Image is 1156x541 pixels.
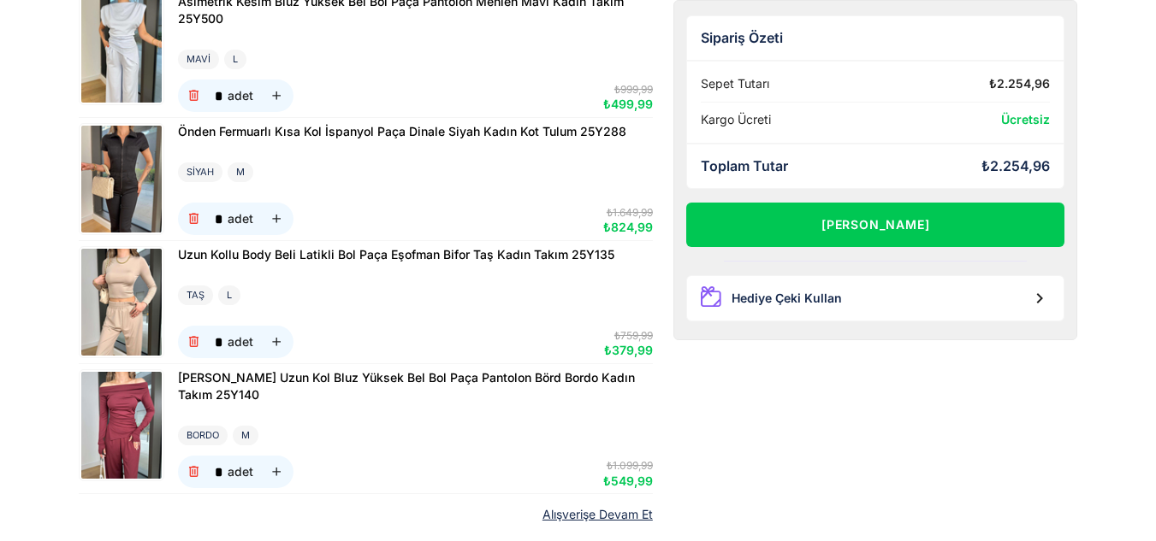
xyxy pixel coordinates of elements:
img: Önden Fermuarlı Kısa Kol İspanyol Paça Dinale Siyah Kadın Kot Tulum 25Y288 [81,126,162,232]
input: adet [210,79,228,112]
a: [PERSON_NAME] Uzun Kol Bluz Yüksek Bel Bol Paça Pantolon Börd Bordo Kadın Takım 25Y140 [178,369,646,405]
span: ₺499,99 [603,97,653,111]
span: ₺824,99 [603,220,653,234]
span: [PERSON_NAME] Uzun Kol Bluz Yüksek Bel Bol Paça Pantolon Börd Bordo Kadın Takım 25Y140 [178,370,635,402]
div: TAŞ [178,285,213,305]
div: adet [228,466,253,478]
input: adet [210,326,228,358]
div: MAVİ [178,50,219,69]
div: adet [228,336,253,348]
button: [PERSON_NAME] [686,203,1065,247]
a: Alışverişe Devam Et [542,508,653,522]
div: M [228,162,253,182]
div: adet [228,90,253,102]
span: Uzun Kollu Body Beli Latikli Bol Paça Eşofman Bifor Taş Kadın Takım 25Y135 [178,247,614,262]
a: Önden Fermuarlı Kısa Kol İspanyol Paça Dinale Siyah Kadın Kot Tulum 25Y288 [178,123,626,142]
a: Uzun Kollu Body Beli Latikli Bol Paça Eşofman Bifor Taş Kadın Takım 25Y135 [178,246,614,265]
div: L [224,50,246,69]
div: ₺2.254,96 [981,158,1050,174]
div: Sepet Tutarı [701,77,769,91]
div: ₺2.254,96 [989,77,1050,91]
div: SİYAH [178,162,222,182]
span: ₺999,99 [614,83,653,96]
input: adet [210,456,228,488]
span: ₺759,99 [614,329,653,342]
img: Uzun Kollu Body Beli Latikli Bol Paça Eşofman Bifor Taş Kadın Takım 25Y135 [81,249,162,356]
div: Kargo Ücreti [701,113,771,127]
span: Önden Fermuarlı Kısa Kol İspanyol Paça Dinale Siyah Kadın Kot Tulum 25Y288 [178,124,626,138]
span: ₺549,99 [603,473,653,488]
div: M [233,426,258,445]
div: Sipariş Özeti [701,30,1051,46]
span: ₺379,99 [604,343,653,357]
div: Toplam Tutar [701,158,788,174]
div: BORDO [178,426,228,445]
div: L [218,285,240,305]
span: Ücretsiz [1001,112,1050,126]
div: adet [228,213,253,225]
input: adet [210,203,228,235]
span: ₺1.649,99 [607,206,653,219]
div: Hediye Çeki Kullan [732,291,842,306]
img: Madonna Yaka Uzun Kol Bluz Yüksek Bel Bol Paça Pantolon Börd Bordo Kadın Takım 25Y140 [81,372,162,479]
span: ₺1.099,99 [607,459,653,472]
